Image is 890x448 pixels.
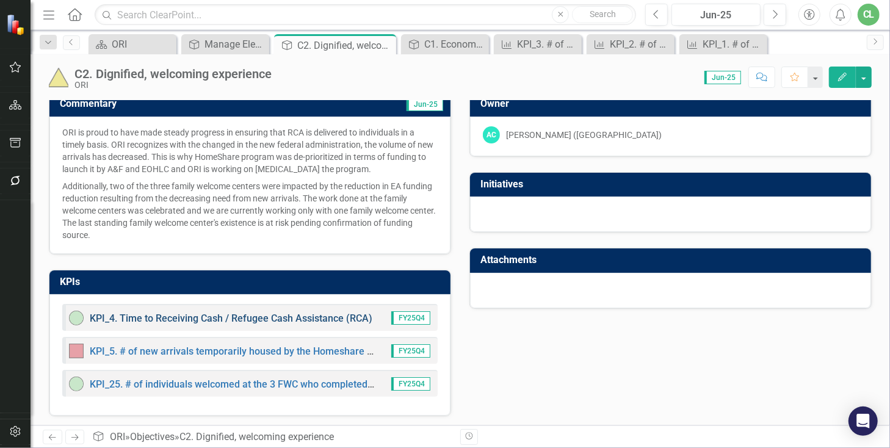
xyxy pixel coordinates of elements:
a: KPI_5. # of new arrivals temporarily housed by the Homeshare Program [90,345,405,357]
a: KPI_3. # of constituents who obtained a living wage job [497,37,579,52]
span: Jun-25 [407,98,443,111]
p: Additionally, two of the three family welcome centers were impacted by the reduction in EA fundin... [62,178,438,241]
input: Search ClearPoint... [95,4,636,26]
a: KPI_25. # of individuals welcomed at the 3 FWC who completed in one quarter a full intake, assess... [90,378,673,390]
a: C1. Economic stability and well-being [404,37,486,52]
img: On-track [69,311,84,325]
p: ORI is proud to have made steady progress in ensuring that RCA is delivered to individuals in a t... [62,126,438,178]
div: Open Intercom Messenger [848,406,878,436]
h3: Owner [480,98,865,109]
div: Manage Elements [204,37,266,52]
h3: KPIs [60,276,444,287]
h3: Initiatives [480,179,865,190]
div: ORI [112,37,173,52]
h3: Attachments [480,255,865,266]
h3: Commentary [60,98,291,109]
button: CL [858,4,880,26]
span: FY25Q4 [391,311,430,325]
span: FY25Q4 [391,377,430,391]
span: Search [590,9,616,19]
a: ORI [92,37,173,52]
img: At-risk [49,68,68,87]
a: KPI_4. Time to Receiving Cash / Refugee Cash Assistance (RCA) [90,313,372,324]
div: ORI [74,81,272,90]
div: C2. Dignified, welcoming experience [179,431,334,443]
span: Jun-25 [704,71,741,84]
img: On-track [69,377,84,391]
div: [PERSON_NAME] ([GEOGRAPHIC_DATA]) [506,129,662,141]
div: Jun-25 [676,8,756,23]
div: AC [483,126,500,143]
button: Jun-25 [671,4,761,26]
a: Manage Elements [184,37,266,52]
a: Objectives [130,431,175,443]
div: C2. Dignified, welcoming experience [297,38,393,53]
div: C2. Dignified, welcoming experience [74,67,272,81]
div: C1. Economic stability and well-being [424,37,486,52]
div: KPI_2. # of constituents who receive training [610,37,671,52]
a: KPI_2. # of constituents who receive training [590,37,671,52]
a: KPI_1. # of constituents who receive skills assessment [682,37,764,52]
img: Off-track [69,344,84,358]
div: » » [92,430,451,444]
img: ClearPoint Strategy [6,13,27,35]
span: FY25Q4 [391,344,430,358]
div: KPI_1. # of constituents who receive skills assessment [703,37,764,52]
button: Search [572,6,633,23]
a: ORI [110,431,125,443]
div: KPI_3. # of constituents who obtained a living wage job [517,37,579,52]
